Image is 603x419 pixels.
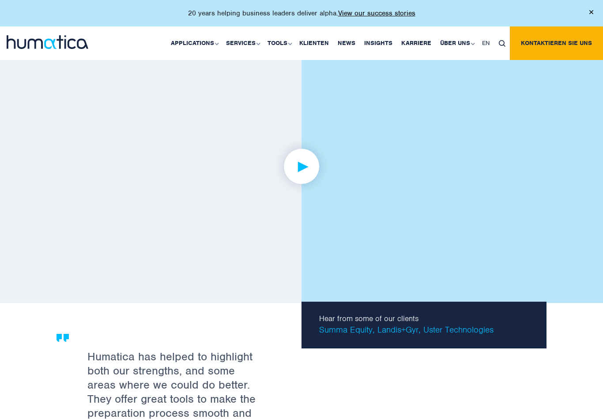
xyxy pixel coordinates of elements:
[360,26,397,60] a: Insights
[188,9,415,18] p: 20 years helping business leaders deliver alpha.
[222,26,263,60] a: Services
[319,315,533,322] span: Hear from some of our clients
[338,9,415,18] a: View our success stories
[510,26,603,60] a: Kontaktieren Sie uns
[436,26,478,60] a: Über uns
[397,26,436,60] a: Karriere
[7,35,88,49] img: logo
[478,26,494,60] a: EN
[482,39,490,47] span: EN
[263,26,295,60] a: Tools
[319,315,533,335] p: Summa Equity, Landis+Gyr, Uster Technologies
[295,26,333,60] a: Klienten
[268,132,336,201] img: play
[166,26,222,60] a: Applications
[333,26,360,60] a: News
[499,40,505,47] img: search_icon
